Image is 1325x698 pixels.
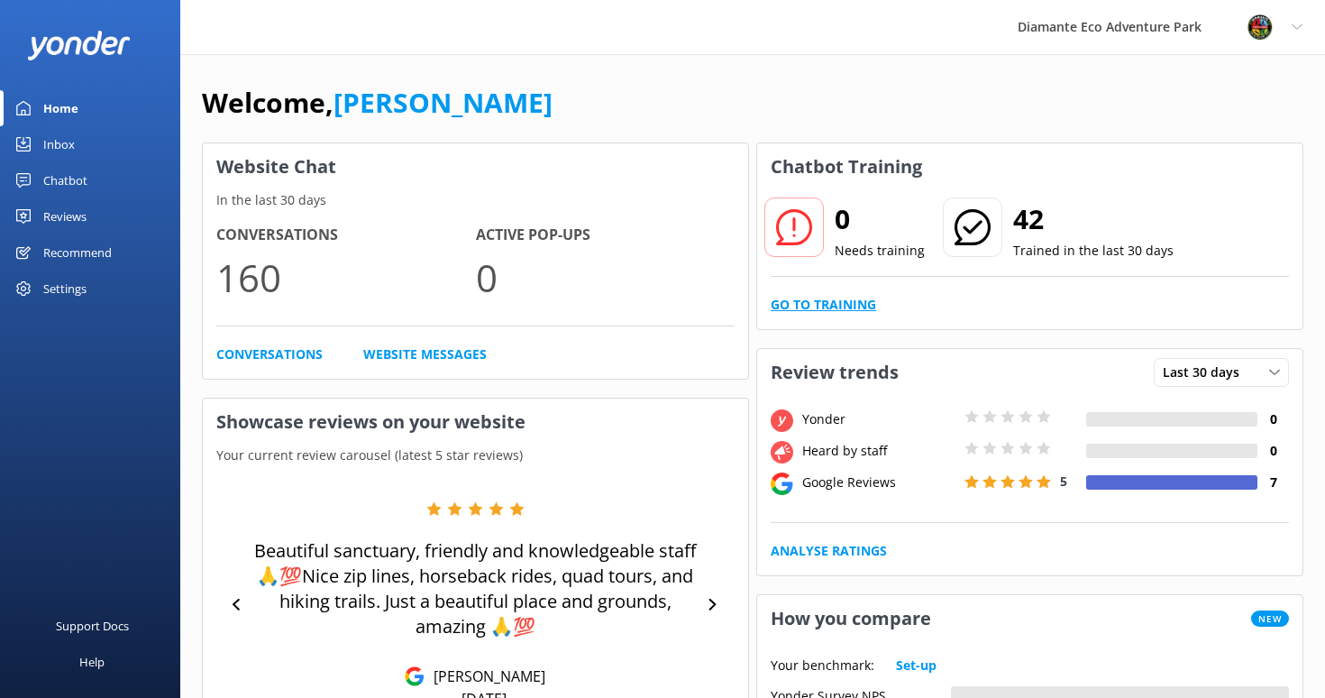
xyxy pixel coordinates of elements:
[216,224,476,247] h4: Conversations
[43,126,75,162] div: Inbox
[798,409,960,429] div: Yonder
[1060,473,1067,490] span: 5
[56,608,129,644] div: Support Docs
[896,656,937,675] a: Set-up
[43,198,87,234] div: Reviews
[425,666,545,686] p: [PERSON_NAME]
[757,143,936,190] h3: Chatbot Training
[1251,611,1289,627] span: New
[202,81,553,124] h1: Welcome,
[1163,363,1250,382] span: Last 30 days
[79,644,105,680] div: Help
[405,666,425,686] img: Google Reviews
[771,541,887,561] a: Analyse Ratings
[476,224,736,247] h4: Active Pop-ups
[216,344,323,364] a: Conversations
[476,247,736,308] p: 0
[203,399,748,445] h3: Showcase reviews on your website
[203,143,748,190] h3: Website Chat
[43,271,87,307] div: Settings
[1257,441,1289,461] h4: 0
[203,190,748,210] p: In the last 30 days
[251,538,699,639] p: Beautiful sanctuary, friendly and knowledgeable staff🙏💯Nice zip lines, horseback rides, quad tour...
[757,349,912,396] h3: Review trends
[798,473,960,492] div: Google Reviews
[43,90,78,126] div: Home
[757,595,945,642] h3: How you compare
[771,656,874,675] p: Your benchmark:
[43,162,87,198] div: Chatbot
[1013,197,1174,241] h2: 42
[203,445,748,465] p: Your current review carousel (latest 5 star reviews)
[43,234,112,271] div: Recommend
[1013,241,1174,261] p: Trained in the last 30 days
[1247,14,1274,41] img: 831-1756915225.png
[835,241,925,261] p: Needs training
[334,84,553,121] a: [PERSON_NAME]
[835,197,925,241] h2: 0
[798,441,960,461] div: Heard by staff
[1257,473,1289,492] h4: 7
[363,344,487,364] a: Website Messages
[216,247,476,308] p: 160
[771,295,876,315] a: Go to Training
[1257,409,1289,429] h4: 0
[27,31,131,60] img: yonder-white-logo.png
